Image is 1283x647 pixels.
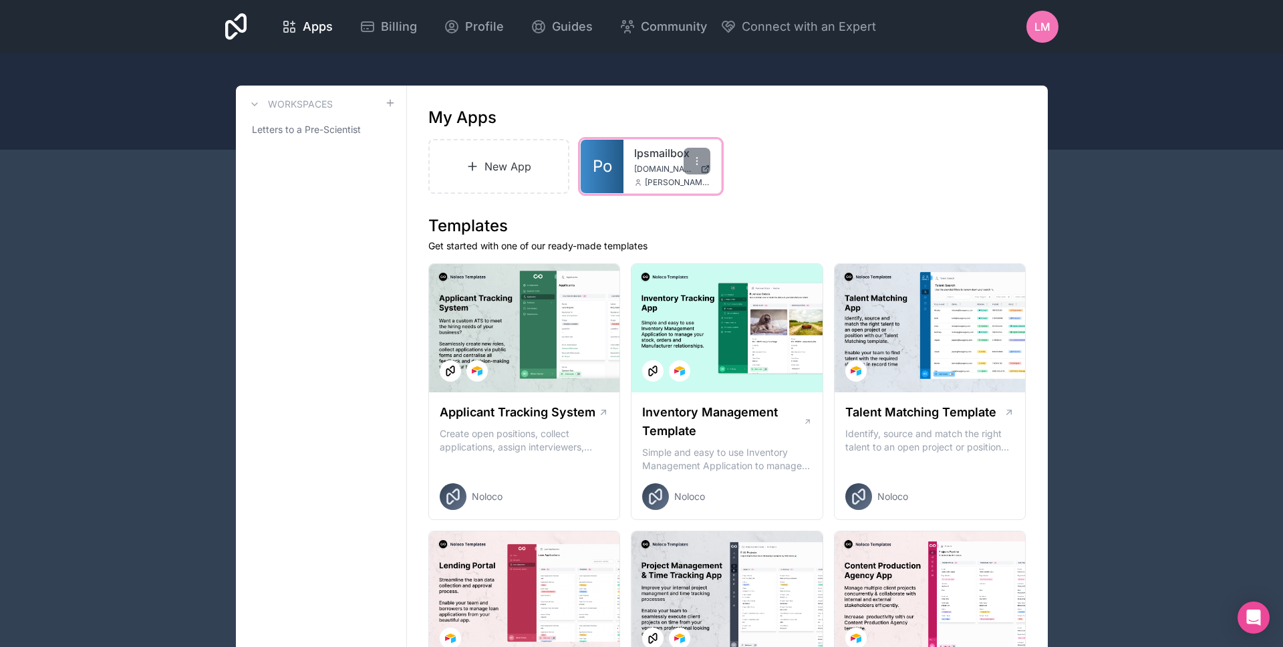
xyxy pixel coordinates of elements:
[428,239,1026,253] p: Get started with one of our ready-made templates
[851,366,861,376] img: Airtable Logo
[520,12,603,41] a: Guides
[674,633,685,644] img: Airtable Logo
[252,123,361,136] span: Letters to a Pre-Scientist
[645,177,710,188] span: [PERSON_NAME][EMAIL_ADDRESS][DOMAIN_NAME]
[674,490,705,503] span: Noloco
[641,17,707,36] span: Community
[445,633,456,644] img: Airtable Logo
[247,118,396,142] a: Letters to a Pre-Scientist
[642,446,812,473] p: Simple and easy to use Inventory Management Application to manage your stock, orders and Manufact...
[1238,602,1270,634] div: Open Intercom Messenger
[271,12,343,41] a: Apps
[472,366,482,376] img: Airtable Logo
[428,107,496,128] h1: My Apps
[593,156,612,177] span: Po
[877,490,908,503] span: Noloco
[845,403,996,422] h1: Talent Matching Template
[642,403,803,440] h1: Inventory Management Template
[247,96,333,112] a: Workspaces
[552,17,593,36] span: Guides
[634,164,695,174] span: [DOMAIN_NAME]
[581,140,623,193] a: Po
[433,12,515,41] a: Profile
[674,366,685,376] img: Airtable Logo
[440,403,595,422] h1: Applicant Tracking System
[634,145,710,161] a: lpsmailbox
[349,12,428,41] a: Billing
[609,12,718,41] a: Community
[720,17,876,36] button: Connect with an Expert
[428,215,1026,237] h1: Templates
[1034,19,1050,35] span: LM
[634,164,710,174] a: [DOMAIN_NAME]
[381,17,417,36] span: Billing
[465,17,504,36] span: Profile
[268,98,333,111] h3: Workspaces
[742,17,876,36] span: Connect with an Expert
[303,17,333,36] span: Apps
[428,139,570,194] a: New App
[851,633,861,644] img: Airtable Logo
[440,427,609,454] p: Create open positions, collect applications, assign interviewers, centralise candidate feedback a...
[845,427,1015,454] p: Identify, source and match the right talent to an open project or position with our Talent Matchi...
[472,490,503,503] span: Noloco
